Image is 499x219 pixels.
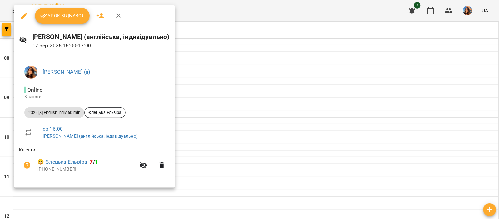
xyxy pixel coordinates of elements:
[24,87,44,93] span: - Online
[85,110,125,116] span: Єлецька Ельвіра
[37,166,136,173] p: [PHONE_NUMBER]
[95,159,98,165] span: 1
[19,157,35,173] button: Візит ще не сплачено. Додати оплату?
[24,94,164,100] p: Кімната
[32,32,170,42] h6: [PERSON_NAME] (англійська, індивідуально)
[24,66,37,79] img: a3cfe7ef423bcf5e9dc77126c78d7dbf.jpg
[19,147,170,179] ul: Клієнти
[32,42,170,50] p: 17 вер 2025 16:00 - 17:00
[40,12,85,20] span: Урок відбувся
[43,69,90,75] a: [PERSON_NAME] (а)
[43,126,63,132] a: ср , 16:00
[90,159,93,165] span: 7
[35,8,90,24] button: Урок відбувся
[43,133,138,139] a: [PERSON_NAME] (англійська, індивідуально)
[37,158,87,166] a: 😀 Єлецька Ельвіра
[24,110,84,116] span: 2025 [8] English Indiv 60 min
[90,159,98,165] b: /
[84,107,126,118] div: Єлецька Ельвіра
